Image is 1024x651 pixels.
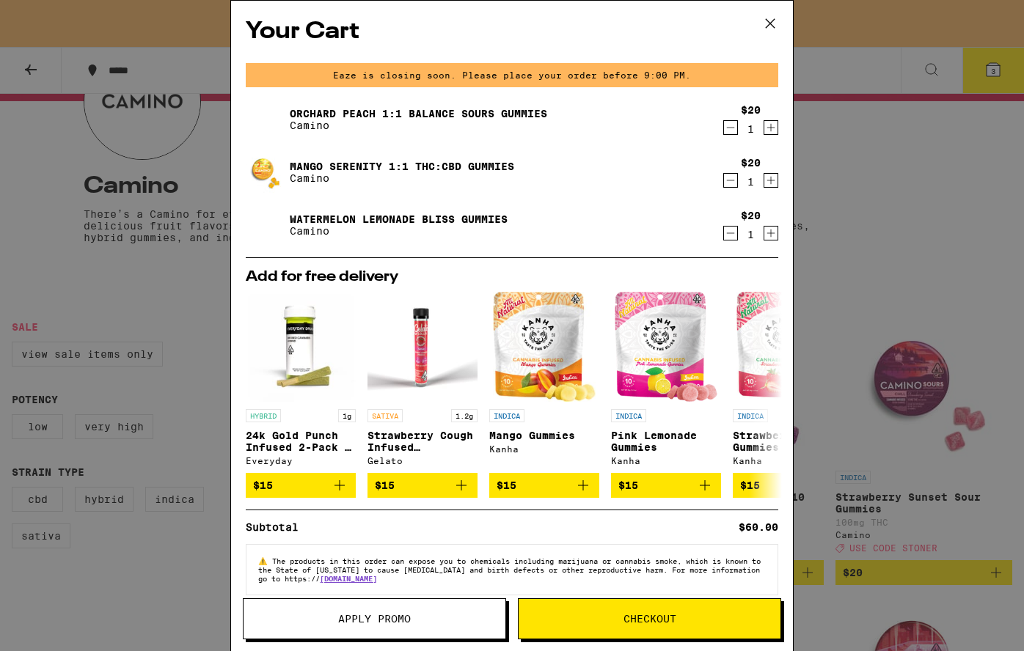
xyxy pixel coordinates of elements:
p: HYBRID [246,409,281,422]
span: Hi. Need any help? [9,10,106,22]
button: Checkout [518,598,781,639]
div: $20 [741,210,761,221]
button: Add to bag [367,473,478,498]
p: 24k Gold Punch Infused 2-Pack - 1g [246,430,356,453]
button: Increment [764,173,778,188]
div: Kanha [611,456,721,466]
button: Apply Promo [243,598,506,639]
h2: Your Cart [246,15,778,48]
div: $20 [741,157,761,169]
div: Kanha [733,456,843,466]
a: Open page for Pink Lemonade Gummies from Kanha [611,292,721,473]
img: Kanha - Pink Lemonade Gummies [615,292,717,402]
span: $15 [497,479,516,491]
a: Orchard Peach 1:1 Balance Sours Gummies [290,108,547,119]
button: Decrement [723,226,738,240]
img: Mango Serenity 1:1 THC:CBD Gummies [246,152,287,193]
div: $60.00 [739,522,778,532]
img: Kanha - Mango Gummies [493,292,596,402]
span: The products in this order can expose you to chemicals including marijuana or cannabis smoke, whi... [258,556,761,583]
button: Increment [764,120,778,135]
p: Camino [290,172,514,184]
a: [DOMAIN_NAME] [320,574,377,583]
a: Watermelon Lemonade Bliss Gummies [290,213,508,225]
div: Gelato [367,456,478,466]
a: Open page for 24k Gold Punch Infused 2-Pack - 1g from Everyday [246,292,356,473]
button: Add to bag [733,473,843,498]
span: Apply Promo [338,614,411,624]
img: Watermelon Lemonade Bliss Gummies [246,205,287,246]
a: Open page for Mango Gummies from Kanha [489,292,599,473]
span: $15 [253,479,273,491]
div: 1 [741,123,761,135]
div: Subtotal [246,522,309,532]
p: Camino [290,225,508,237]
button: Decrement [723,120,738,135]
button: Decrement [723,173,738,188]
p: INDICA [611,409,646,422]
p: INDICA [733,409,768,422]
img: Orchard Peach 1:1 Balance Sours Gummies [246,99,287,140]
button: Add to bag [489,473,599,498]
p: Mango Gummies [489,430,599,441]
button: Increment [764,226,778,240]
img: Everyday - 24k Gold Punch Infused 2-Pack - 1g [246,292,356,402]
h2: Add for free delivery [246,270,778,284]
div: Kanha [489,444,599,454]
div: Eaze is closing soon. Please place your order before 9:00 PM. [246,63,778,87]
span: Checkout [623,614,676,624]
span: ⚠️ [258,556,272,565]
p: Camino [290,119,547,131]
span: $15 [618,479,638,491]
p: INDICA [489,409,524,422]
img: Kanha - Strawberry Gummies [736,292,839,402]
p: SATIVA [367,409,403,422]
span: $15 [375,479,395,491]
p: Pink Lemonade Gummies [611,430,721,453]
div: $20 [741,104,761,116]
a: Mango Serenity 1:1 THC:CBD Gummies [290,161,514,172]
span: $15 [740,479,760,491]
div: Everyday [246,456,356,466]
div: 1 [741,229,761,240]
p: Strawberry Cough Infused [PERSON_NAME]'s - 1.2g [367,430,478,453]
a: Open page for Strawberry Cough Infused Lolli's - 1.2g from Gelato [367,292,478,473]
p: Strawberry Gummies [733,430,843,453]
button: Add to bag [246,473,356,498]
div: 1 [741,176,761,188]
button: Add to bag [611,473,721,498]
a: Open page for Strawberry Gummies from Kanha [733,292,843,473]
p: 1g [338,409,356,422]
p: 1.2g [451,409,478,422]
img: Gelato - Strawberry Cough Infused Lolli's - 1.2g [367,292,478,402]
